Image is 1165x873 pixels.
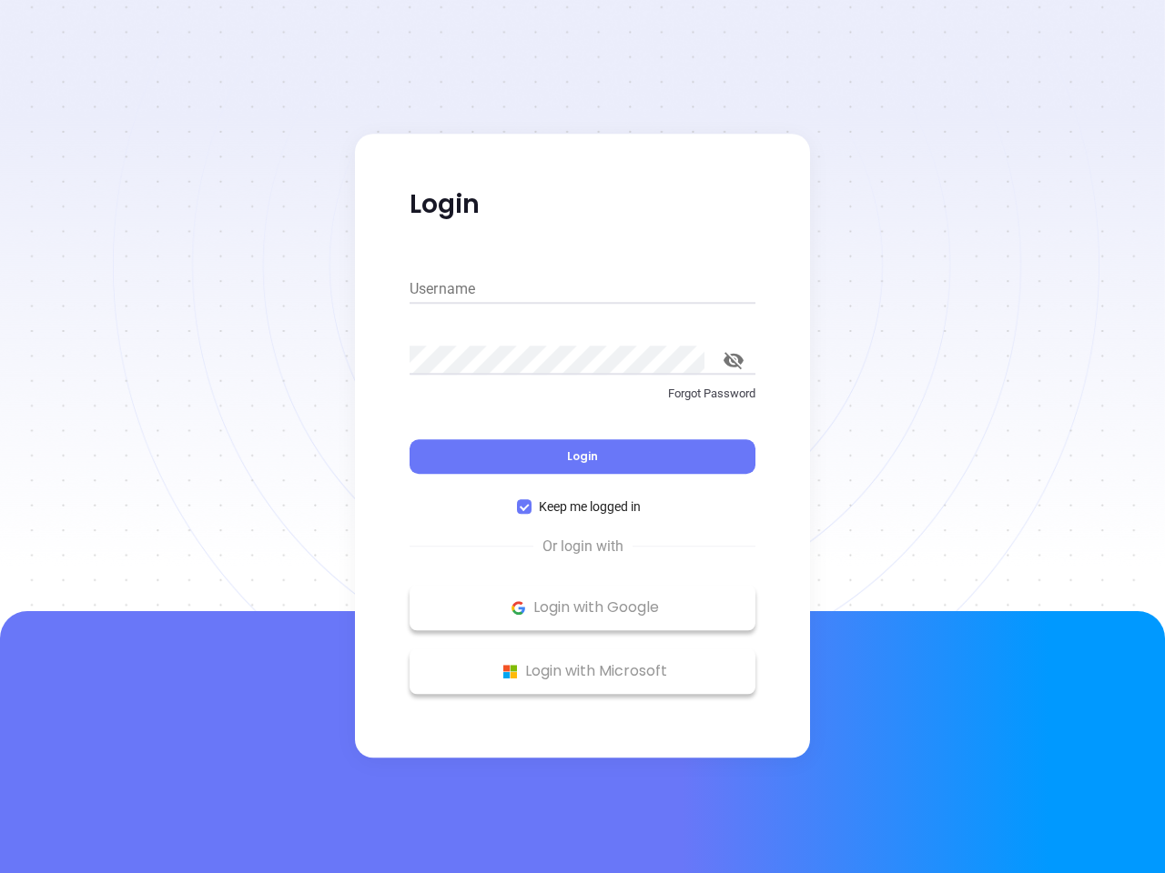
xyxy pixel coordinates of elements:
button: Google Logo Login with Google [410,585,755,630]
button: Microsoft Logo Login with Microsoft [410,648,755,694]
p: Login with Microsoft [419,657,746,685]
a: Forgot Password [410,385,755,417]
img: Microsoft Logo [499,660,522,683]
img: Google Logo [507,597,530,619]
span: Keep me logged in [532,497,648,517]
p: Login [410,188,755,221]
p: Login with Google [419,594,746,621]
button: Login [410,439,755,474]
button: toggle password visibility [712,338,755,382]
span: Login [567,448,598,464]
p: Forgot Password [410,385,755,403]
span: Or login with [533,536,633,557]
